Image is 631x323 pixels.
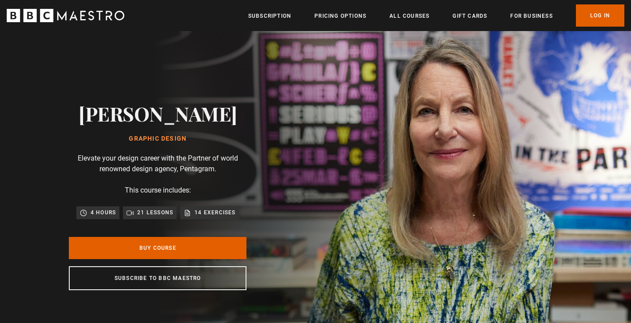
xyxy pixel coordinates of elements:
[79,135,237,142] h1: Graphic Design
[7,9,124,22] svg: BBC Maestro
[91,208,116,217] p: 4 hours
[137,208,173,217] p: 21 lessons
[452,12,487,20] a: Gift Cards
[69,153,246,174] p: Elevate your design career with the Partner of world renowned design agency, Pentagram.
[69,237,246,259] a: Buy Course
[248,12,291,20] a: Subscription
[69,266,246,290] a: Subscribe to BBC Maestro
[389,12,429,20] a: All Courses
[194,208,235,217] p: 14 exercises
[314,12,366,20] a: Pricing Options
[248,4,624,27] nav: Primary
[79,102,237,125] h2: [PERSON_NAME]
[125,185,191,196] p: This course includes:
[576,4,624,27] a: Log In
[510,12,552,20] a: For business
